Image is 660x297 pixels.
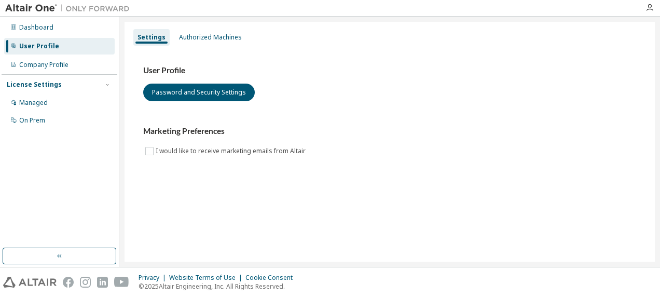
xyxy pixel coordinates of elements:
[245,274,299,282] div: Cookie Consent
[137,33,166,42] div: Settings
[19,42,59,50] div: User Profile
[179,33,242,42] div: Authorized Machines
[63,277,74,288] img: facebook.svg
[97,277,108,288] img: linkedin.svg
[3,277,57,288] img: altair_logo.svg
[139,274,169,282] div: Privacy
[5,3,135,14] img: Altair One
[139,282,299,291] p: © 2025 Altair Engineering, Inc. All Rights Reserved.
[143,126,636,137] h3: Marketing Preferences
[143,65,636,76] h3: User Profile
[143,84,255,101] button: Password and Security Settings
[7,80,62,89] div: License Settings
[156,145,308,157] label: I would like to receive marketing emails from Altair
[114,277,129,288] img: youtube.svg
[19,99,48,107] div: Managed
[19,61,68,69] div: Company Profile
[19,23,53,32] div: Dashboard
[169,274,245,282] div: Website Terms of Use
[80,277,91,288] img: instagram.svg
[19,116,45,125] div: On Prem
